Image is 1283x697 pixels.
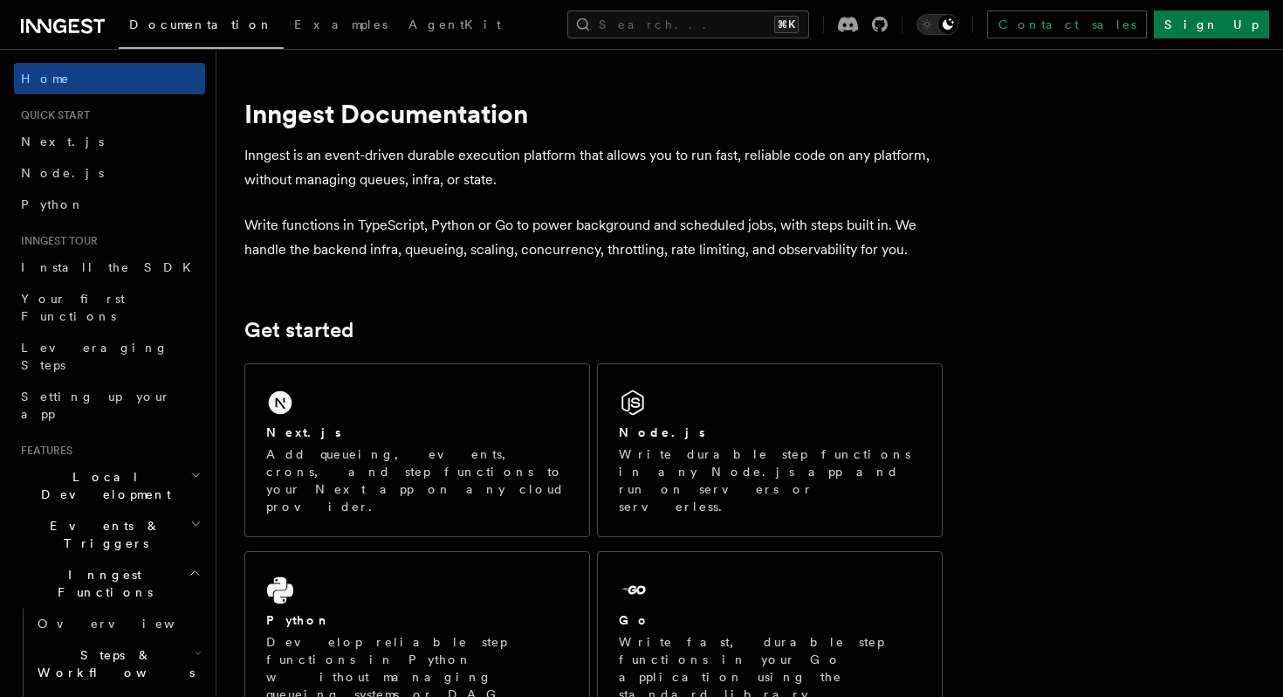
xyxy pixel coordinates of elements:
[284,5,398,47] a: Examples
[21,135,104,148] span: Next.js
[619,445,921,515] p: Write durable step functions in any Node.js app and run on servers or serverless.
[987,10,1147,38] a: Contact sales
[266,611,331,629] h2: Python
[567,10,809,38] button: Search...⌘K
[14,108,90,122] span: Quick start
[14,283,205,332] a: Your first Functions
[619,611,650,629] h2: Go
[14,559,205,608] button: Inngest Functions
[119,5,284,49] a: Documentation
[14,157,205,189] a: Node.js
[21,70,70,87] span: Home
[244,98,943,129] h1: Inngest Documentation
[408,17,501,31] span: AgentKit
[244,213,943,262] p: Write functions in TypeScript, Python or Go to power background and scheduled jobs, with steps bu...
[14,517,190,552] span: Events & Triggers
[31,639,205,688] button: Steps & Workflows
[294,17,388,31] span: Examples
[398,5,511,47] a: AgentKit
[266,424,341,441] h2: Next.js
[14,252,205,283] a: Install the SDK
[14,444,72,458] span: Features
[21,390,171,421] span: Setting up your app
[14,510,205,559] button: Events & Triggers
[266,445,568,515] p: Add queueing, events, crons, and step functions to your Next app on any cloud provider.
[21,166,104,180] span: Node.js
[14,234,98,248] span: Inngest tour
[1154,10,1269,38] a: Sign Up
[21,292,125,323] span: Your first Functions
[21,197,85,211] span: Python
[14,63,205,94] a: Home
[31,646,195,681] span: Steps & Workflows
[14,189,205,220] a: Python
[31,608,205,639] a: Overview
[14,381,205,430] a: Setting up your app
[14,126,205,157] a: Next.js
[14,468,190,503] span: Local Development
[597,363,943,537] a: Node.jsWrite durable step functions in any Node.js app and run on servers or serverless.
[14,332,205,381] a: Leveraging Steps
[619,424,705,441] h2: Node.js
[14,461,205,510] button: Local Development
[244,143,943,192] p: Inngest is an event-driven durable execution platform that allows you to run fast, reliable code ...
[916,14,958,35] button: Toggle dark mode
[244,363,590,537] a: Next.jsAdd queueing, events, crons, and step functions to your Next app on any cloud provider.
[21,341,168,372] span: Leveraging Steps
[38,617,217,631] span: Overview
[244,318,353,342] a: Get started
[129,17,273,31] span: Documentation
[14,566,189,601] span: Inngest Functions
[21,260,202,274] span: Install the SDK
[774,16,799,33] kbd: ⌘K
